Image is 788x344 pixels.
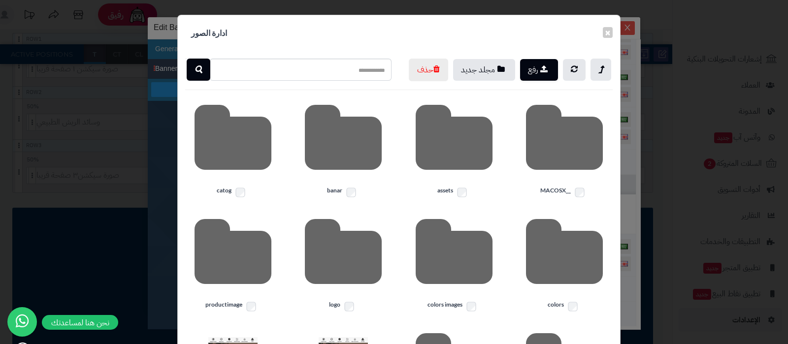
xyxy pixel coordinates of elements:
h4: ادارة الصور [185,23,233,44]
input: catog [235,188,245,197]
label: productimage [185,300,281,313]
label: __MACOSX [517,186,613,199]
label: colors images [406,300,502,313]
input: logo [344,302,354,311]
input: banar [346,188,356,197]
input: __MACOSX [575,188,585,197]
button: حذف [409,59,448,81]
label: banar [295,186,392,199]
button: رفع [520,59,558,81]
input: colors images [467,302,476,311]
input: productimage [247,302,256,311]
label: logo [295,300,392,313]
label: catog [185,186,281,199]
label: colors [517,300,613,313]
button: مجلد جديد [453,59,515,81]
button: × [603,27,613,38]
label: assets [406,186,502,199]
input: assets [457,188,466,197]
input: colors [568,302,577,311]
